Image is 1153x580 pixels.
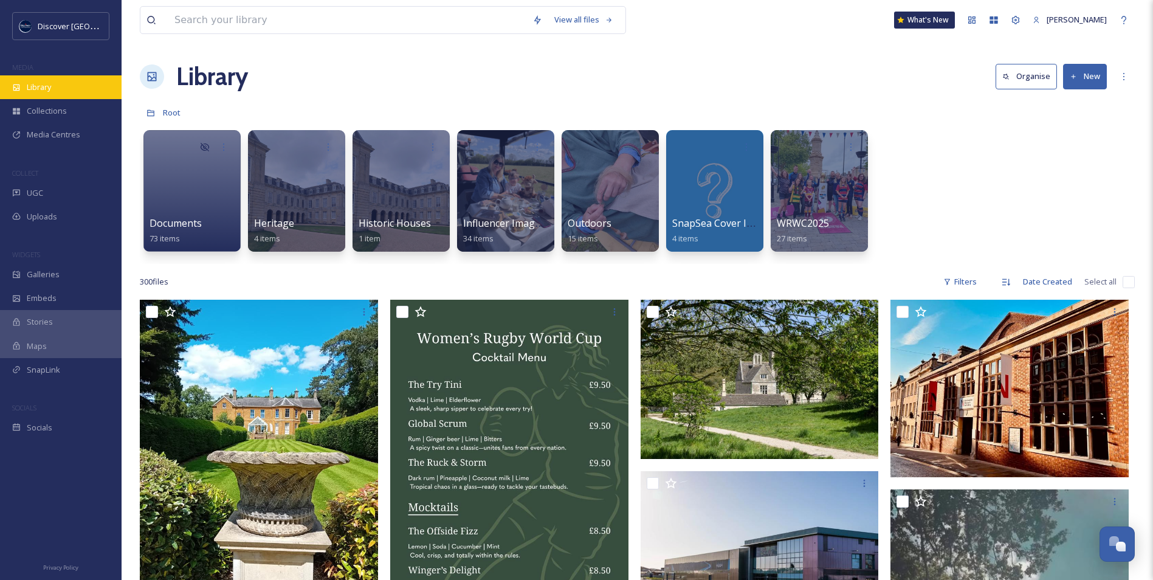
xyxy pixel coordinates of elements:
[150,218,202,244] a: Documents73 items
[890,300,1129,477] img: Northampton Museum .jpg
[12,63,33,72] span: MEDIA
[996,64,1057,89] button: Organise
[568,233,598,244] span: 15 items
[27,364,60,376] span: SnapLink
[27,316,53,328] span: Stories
[27,422,52,433] span: Socials
[1084,276,1117,288] span: Select all
[254,216,294,230] span: Heritage
[27,105,67,117] span: Collections
[777,233,807,244] span: 27 items
[1100,526,1135,562] button: Open Chat
[27,187,43,199] span: UGC
[168,7,526,33] input: Search your library
[463,216,597,230] span: Influencer Images and Videos
[140,276,168,288] span: 300 file s
[43,564,78,571] span: Privacy Policy
[568,216,611,230] span: Outdoors
[163,105,181,120] a: Root
[463,218,597,244] a: Influencer Images and Videos34 items
[150,233,180,244] span: 73 items
[359,233,380,244] span: 1 item
[176,58,248,95] a: Library
[12,168,38,178] span: COLLECT
[568,218,611,244] a: Outdoors15 items
[27,81,51,93] span: Library
[12,250,40,259] span: WIDGETS
[27,211,57,223] span: Uploads
[548,8,619,32] a: View all files
[43,559,78,574] a: Privacy Policy
[672,218,768,244] a: SnapSea Cover Icons4 items
[150,216,202,230] span: Documents
[672,233,698,244] span: 4 items
[463,233,494,244] span: 34 items
[1063,64,1107,89] button: New
[12,403,36,412] span: SOCIALS
[254,218,294,244] a: Heritage4 items
[254,233,280,244] span: 4 items
[1017,270,1078,294] div: Date Created
[1027,8,1113,32] a: [PERSON_NAME]
[996,64,1063,89] a: Organise
[937,270,983,294] div: Filters
[641,300,879,459] img: Lyveden.jpg
[359,216,431,230] span: Historic Houses
[359,218,431,244] a: Historic Houses1 item
[672,216,768,230] span: SnapSea Cover Icons
[27,292,57,304] span: Embeds
[777,216,829,230] span: WRWC2025
[19,20,32,32] img: Untitled%20design%20%282%29.png
[777,218,829,244] a: WRWC202527 items
[1047,14,1107,25] span: [PERSON_NAME]
[27,129,80,140] span: Media Centres
[163,107,181,118] span: Root
[894,12,955,29] a: What's New
[38,20,148,32] span: Discover [GEOGRAPHIC_DATA]
[27,269,60,280] span: Galleries
[27,340,47,352] span: Maps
